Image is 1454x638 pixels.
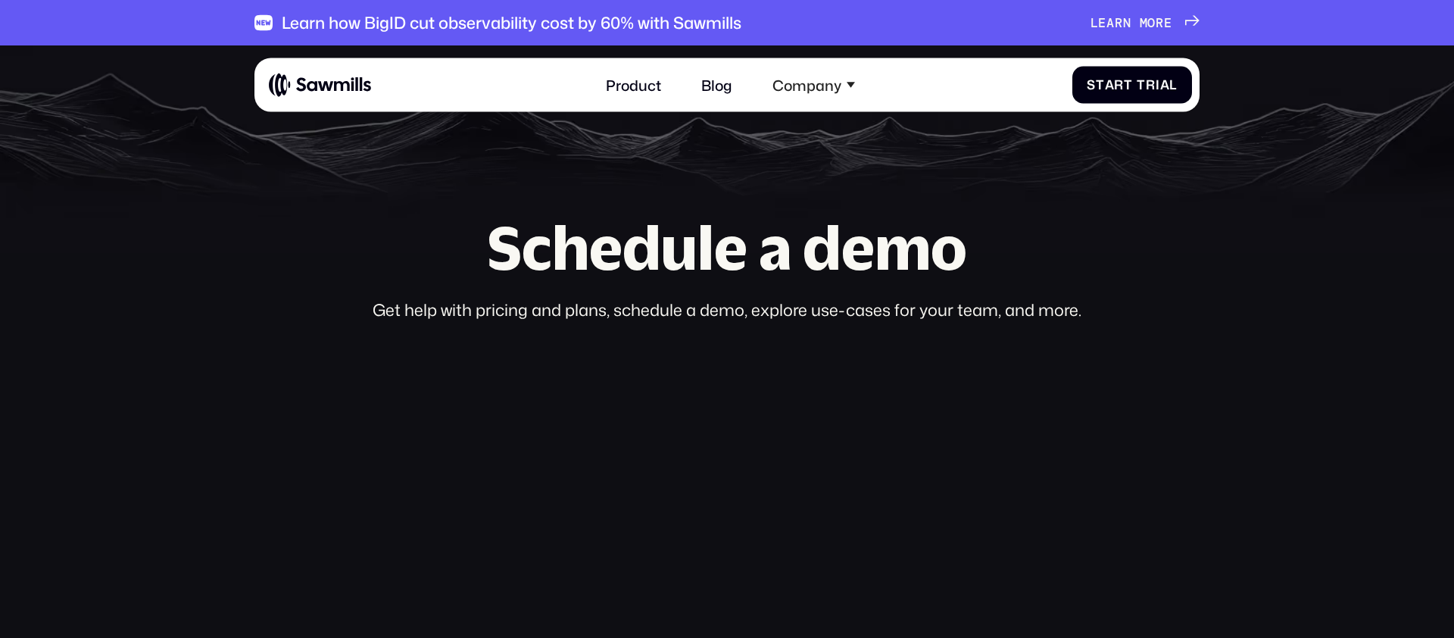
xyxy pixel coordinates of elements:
[1114,77,1124,92] span: r
[1105,77,1115,92] span: a
[1090,15,1099,30] span: L
[1156,15,1164,30] span: r
[1140,15,1148,30] span: m
[1147,15,1156,30] span: o
[1072,66,1193,103] a: StartTrial
[1164,15,1172,30] span: e
[691,65,744,105] a: Blog
[1124,77,1133,92] span: t
[282,13,741,33] div: Learn how BigID cut observability cost by 60% with Sawmills
[1160,77,1170,92] span: a
[1090,15,1200,30] a: Learnmore
[1123,15,1131,30] span: n
[595,65,672,105] a: Product
[1087,77,1096,92] span: S
[254,218,1200,277] h1: Schedule a demo
[761,65,866,105] div: Company
[1096,77,1105,92] span: t
[1106,15,1115,30] span: a
[1137,77,1146,92] span: T
[1156,77,1160,92] span: i
[1115,15,1123,30] span: r
[772,76,841,93] div: Company
[1146,77,1156,92] span: r
[254,299,1200,321] div: Get help with pricing and plans, schedule a demo, explore use-cases for your team, and more.
[1098,15,1106,30] span: e
[1169,77,1178,92] span: l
